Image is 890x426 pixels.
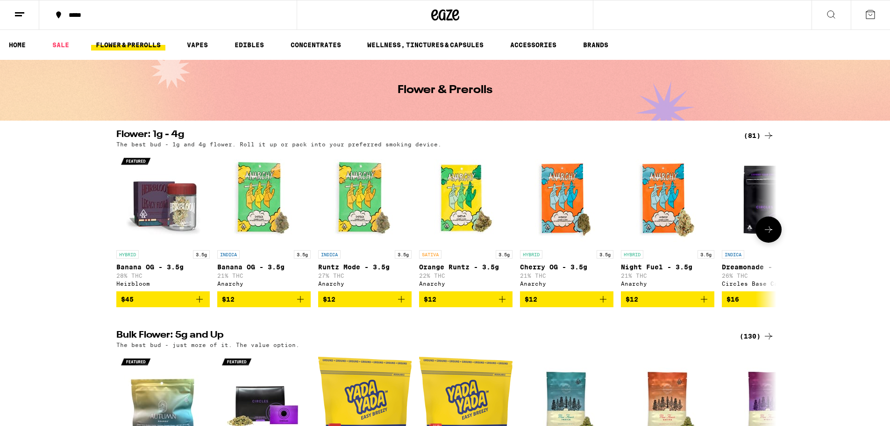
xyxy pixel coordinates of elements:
[419,281,513,287] div: Anarchy
[520,291,613,307] button: Add to bag
[419,291,513,307] button: Add to bag
[424,296,436,303] span: $12
[294,250,311,259] p: 3.5g
[722,273,815,279] p: 26% THC
[722,291,815,307] button: Add to bag
[116,130,728,141] h2: Flower: 1g - 4g
[230,39,269,51] a: EDIBLES
[4,39,30,51] a: HOME
[597,250,613,259] p: 3.5g
[419,273,513,279] p: 22% THC
[520,281,613,287] div: Anarchy
[116,281,210,287] div: Heirbloom
[744,130,774,141] a: (81)
[116,141,441,147] p: The best bud - 1g and 4g flower. Roll it up or pack into your preferred smoking device.
[193,250,210,259] p: 3.5g
[116,291,210,307] button: Add to bag
[182,39,213,51] a: VAPES
[318,273,412,279] p: 27% THC
[520,152,613,245] img: Anarchy - Cherry OG - 3.5g
[217,273,311,279] p: 21% THC
[626,296,638,303] span: $12
[395,250,412,259] p: 3.5g
[217,250,240,259] p: INDICA
[318,291,412,307] button: Add to bag
[91,39,165,51] a: FLOWER & PREROLLS
[318,281,412,287] div: Anarchy
[286,39,346,51] a: CONCENTRATES
[621,291,714,307] button: Add to bag
[217,152,311,245] img: Anarchy - Banana OG - 3.5g
[722,281,815,287] div: Circles Base Camp
[419,152,513,291] a: Open page for Orange Runtz - 3.5g from Anarchy
[318,250,341,259] p: INDICA
[318,152,412,245] img: Anarchy - Runtz Mode - 3.5g
[722,263,815,271] p: Dreamonade - 3.5g
[363,39,488,51] a: WELLNESS, TINCTURES & CAPSULES
[48,39,74,51] a: SALE
[621,273,714,279] p: 21% THC
[722,152,815,291] a: Open page for Dreamonade - 3.5g from Circles Base Camp
[419,263,513,271] p: Orange Runtz - 3.5g
[121,296,134,303] span: $45
[621,263,714,271] p: Night Fuel - 3.5g
[116,273,210,279] p: 28% THC
[318,263,412,271] p: Runtz Mode - 3.5g
[398,85,492,96] h1: Flower & Prerolls
[217,263,311,271] p: Banana OG - 3.5g
[578,39,613,51] a: BRANDS
[116,342,299,348] p: The best bud - just more of it. The value option.
[520,250,542,259] p: HYBRID
[222,296,235,303] span: $12
[520,152,613,291] a: Open page for Cherry OG - 3.5g from Anarchy
[116,152,210,291] a: Open page for Banana OG - 3.5g from Heirbloom
[722,152,815,245] img: Circles Base Camp - Dreamonade - 3.5g
[496,250,513,259] p: 3.5g
[116,331,728,342] h2: Bulk Flower: 5g and Up
[419,250,441,259] p: SATIVA
[621,250,643,259] p: HYBRID
[520,263,613,271] p: Cherry OG - 3.5g
[621,152,714,291] a: Open page for Night Fuel - 3.5g from Anarchy
[726,296,739,303] span: $16
[621,281,714,287] div: Anarchy
[116,152,210,245] img: Heirbloom - Banana OG - 3.5g
[419,152,513,245] img: Anarchy - Orange Runtz - 3.5g
[217,281,311,287] div: Anarchy
[520,273,613,279] p: 21% THC
[722,250,744,259] p: INDICA
[116,250,139,259] p: HYBRID
[217,152,311,291] a: Open page for Banana OG - 3.5g from Anarchy
[621,152,714,245] img: Anarchy - Night Fuel - 3.5g
[323,296,335,303] span: $12
[217,291,311,307] button: Add to bag
[698,250,714,259] p: 3.5g
[506,39,561,51] a: ACCESSORIES
[740,331,774,342] a: (130)
[525,296,537,303] span: $12
[116,263,210,271] p: Banana OG - 3.5g
[318,152,412,291] a: Open page for Runtz Mode - 3.5g from Anarchy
